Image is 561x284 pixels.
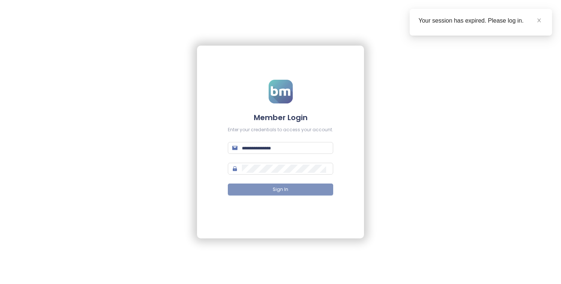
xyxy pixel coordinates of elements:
div: Enter your credentials to access your account. [228,126,333,133]
button: Sign In [228,184,333,195]
span: mail [232,145,237,151]
span: Sign In [273,186,288,193]
img: logo [269,80,293,103]
div: Your session has expired. Please log in. [419,16,543,25]
span: close [537,18,542,23]
span: lock [232,166,237,171]
h4: Member Login [228,112,333,123]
